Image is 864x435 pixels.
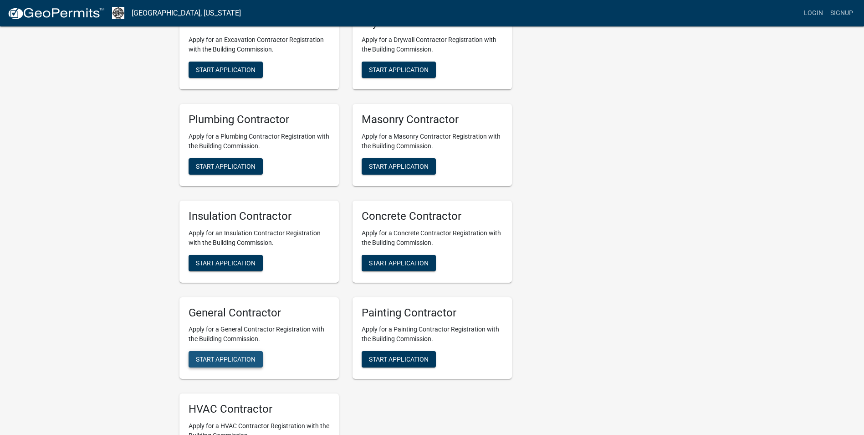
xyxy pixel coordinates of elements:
img: Newton County, Indiana [112,7,124,19]
span: Start Application [369,66,429,73]
span: Start Application [196,162,256,170]
span: Start Application [196,356,256,363]
p: Apply for a Drywall Contractor Registration with the Building Commission. [362,35,503,54]
p: Apply for a Concrete Contractor Registration with the Building Commission. [362,228,503,248]
p: Apply for an Excavation Contractor Registration with the Building Commission. [189,35,330,54]
h5: Concrete Contractor [362,210,503,223]
button: Start Application [189,158,263,175]
h5: Masonry Contractor [362,113,503,126]
button: Start Application [189,351,263,368]
span: Start Application [369,259,429,266]
button: Start Application [362,351,436,368]
a: [GEOGRAPHIC_DATA], [US_STATE] [132,5,241,21]
span: Start Application [196,66,256,73]
span: Start Application [369,162,429,170]
h5: HVAC Contractor [189,403,330,416]
button: Start Application [189,255,263,271]
span: Start Application [369,356,429,363]
p: Apply for a Masonry Contractor Registration with the Building Commission. [362,132,503,151]
button: Start Application [362,255,436,271]
h5: Insulation Contractor [189,210,330,223]
button: Start Application [189,62,263,78]
span: Start Application [196,259,256,266]
p: Apply for a General Contractor Registration with the Building Commission. [189,325,330,344]
p: Apply for a Painting Contractor Registration with the Building Commission. [362,325,503,344]
h5: Painting Contractor [362,306,503,320]
h5: Plumbing Contractor [189,113,330,126]
button: Start Application [362,158,436,175]
h5: General Contractor [189,306,330,320]
a: Login [800,5,827,22]
p: Apply for a Plumbing Contractor Registration with the Building Commission. [189,132,330,151]
p: Apply for an Insulation Contractor Registration with the Building Commission. [189,228,330,248]
a: Signup [827,5,857,22]
button: Start Application [362,62,436,78]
